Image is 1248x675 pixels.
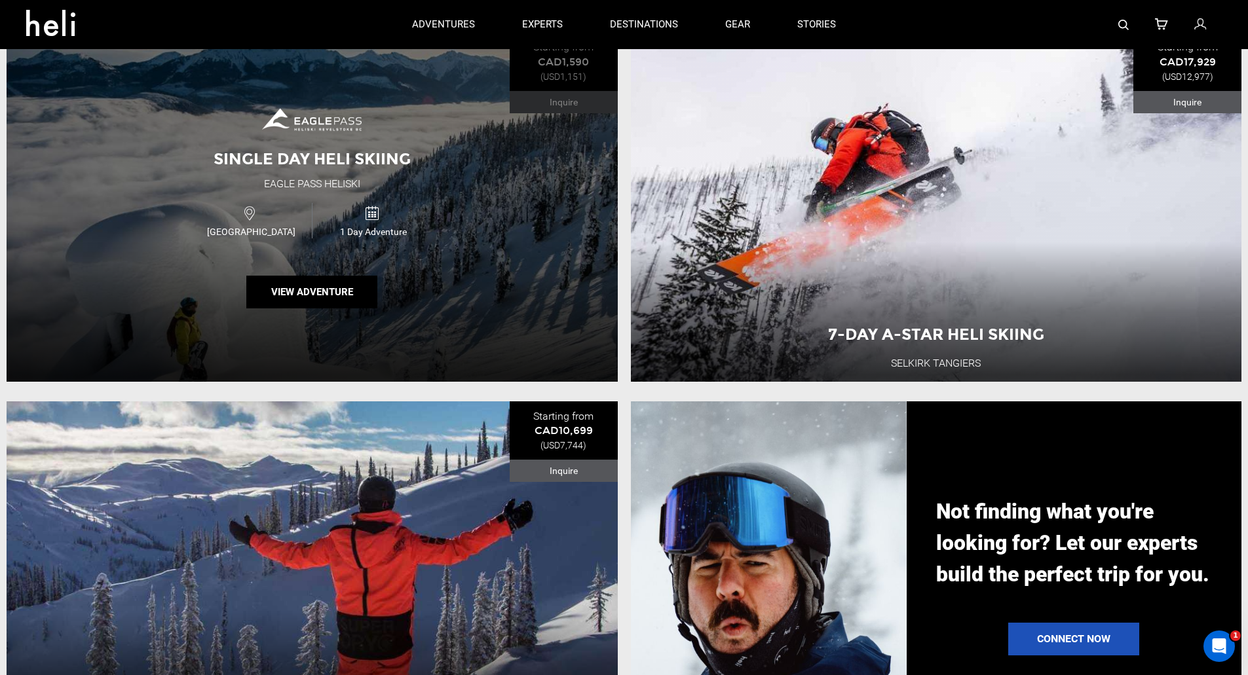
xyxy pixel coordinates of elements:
button: View Adventure [246,276,377,308]
p: adventures [412,18,475,31]
span: 1 Day Adventure [312,225,434,238]
p: experts [522,18,563,31]
img: images [259,96,364,141]
div: Eagle Pass Heliski [264,177,360,192]
a: Connect Now [1008,623,1139,655]
iframe: Intercom live chat [1203,630,1235,662]
p: destinations [610,18,678,31]
p: Not finding what you're looking for? Let our experts build the perfect trip for you. [936,496,1212,590]
span: 1 [1230,630,1241,641]
span: Single Day Heli Skiing [214,149,411,168]
img: search-bar-icon.svg [1118,20,1129,30]
span: [GEOGRAPHIC_DATA] [190,225,312,238]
